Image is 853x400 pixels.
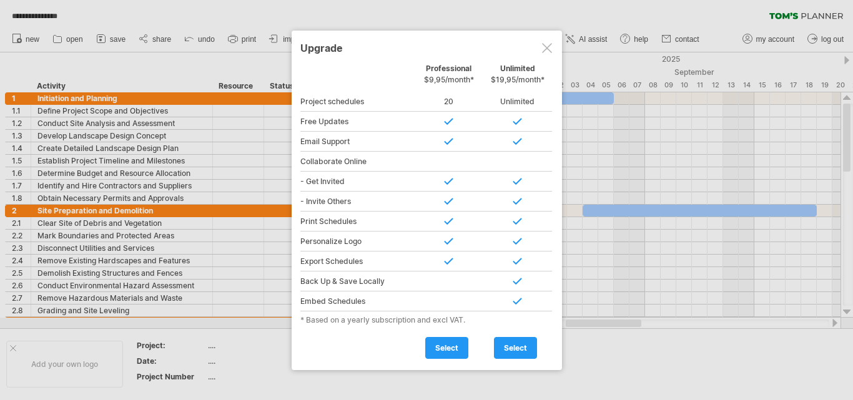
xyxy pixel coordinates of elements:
div: Professional [415,64,483,90]
div: * Based on a yearly subscription and excl VAT. [300,315,553,324]
a: select [494,337,537,359]
span: select [435,343,458,353]
div: Upgrade [300,36,553,59]
div: Export Schedules [300,251,415,271]
div: Unlimited [483,64,552,90]
div: Collaborate Online [300,152,415,172]
span: select [504,343,527,353]
span: $9,95/month* [424,75,474,84]
div: - Get Invited [300,172,415,192]
div: Back Up & Save Locally [300,271,415,291]
div: Project schedules [300,92,415,112]
span: $19,95/month* [491,75,545,84]
div: Free Updates [300,112,415,132]
div: Embed Schedules [300,291,415,311]
div: Personalize Logo [300,232,415,251]
div: Unlimited [483,92,552,112]
a: select [425,337,468,359]
div: - Invite Others [300,192,415,212]
div: 20 [415,92,483,112]
div: Print Schedules [300,212,415,232]
div: Email Support [300,132,415,152]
